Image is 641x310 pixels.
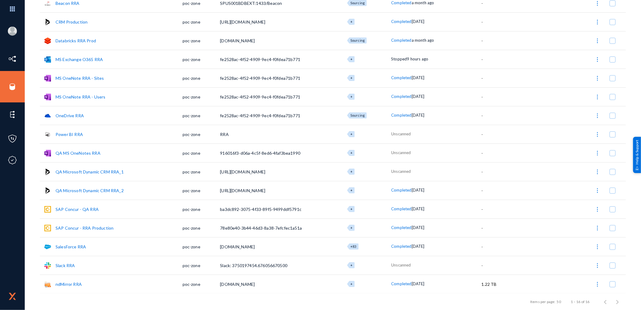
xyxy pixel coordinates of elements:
[391,113,411,118] span: Completed
[482,31,518,50] td: -
[595,150,601,156] img: icon-more.svg
[8,27,17,36] img: blank-profile-picture.png
[595,225,601,231] img: icon-more.svg
[220,57,300,62] span: fe2528ac-4f52-4909-9ec4-f0fdea71b771
[350,57,352,61] span: +
[391,131,411,136] span: Unscanned
[595,263,601,269] img: icon-more.svg
[44,150,51,157] img: onenote.png
[412,94,425,99] span: [DATE]
[412,225,425,230] span: [DATE]
[56,244,86,249] a: SalesForce RRA
[56,150,100,156] a: QA MS OneNotes RRA
[21,35,37,42] a: Log out
[391,225,411,230] span: Completed
[21,83,37,90] a: Sensors
[44,94,51,100] img: onenote.png
[44,262,51,269] img: slack.svg
[21,115,50,121] a: Subject Traces
[220,225,302,231] span: 78e80e40-3b44-46d3-8a38-7efcfec1a51a
[350,20,352,24] span: +
[595,131,601,137] img: icon-more.svg
[21,59,38,66] a: Datasets
[44,75,51,82] img: onenote.png
[183,31,220,50] td: poc-zone
[183,162,220,181] td: poc-zone
[391,206,411,211] span: Completed
[56,132,83,137] a: Power BI RRA
[183,106,220,125] td: poc-zone
[391,57,407,61] span: Stopped
[56,1,80,6] a: Beacon RRA
[350,282,352,286] span: +
[595,38,601,44] img: icon-more.svg
[21,27,52,34] a: [PERSON_NAME]
[56,19,88,24] a: CRM Production
[44,131,51,138] img: powerbixmla.svg
[183,144,220,162] td: poc-zone
[56,38,96,43] a: Databricks RRA Prod
[595,169,601,175] img: icon-more.svg
[183,69,220,87] td: poc-zone
[183,87,220,106] td: poc-zone
[595,57,601,63] img: icon-more.svg
[633,137,641,173] div: Help & Support
[44,206,51,213] img: sapconcur.svg
[412,206,425,211] span: [DATE]
[183,200,220,218] td: poc-zone
[183,256,220,275] td: poc-zone
[482,106,518,125] td: -
[482,181,518,200] td: -
[391,188,411,192] span: Completed
[482,144,518,162] td: -
[183,218,220,237] td: poc-zone
[412,75,425,80] span: [DATE]
[21,139,42,146] a: Attributes
[611,295,623,308] button: Next page
[56,169,124,174] a: QA Microsoft Dynamic CRM RRA_1
[350,76,352,80] span: +
[44,112,51,119] img: onedrive.png
[220,169,265,174] span: [URL][DOMAIN_NAME]
[391,94,411,99] span: Completed
[8,82,17,91] img: icon-sources.svg
[8,134,17,143] img: icon-policies.svg
[220,38,255,43] span: [DOMAIN_NAME]
[391,263,411,267] span: Unscanned
[482,12,518,31] td: -
[595,244,601,250] img: icon-more.svg
[21,90,35,97] a: Events
[183,237,220,256] td: poc-zone
[482,69,518,87] td: -
[412,281,425,286] span: [DATE]
[482,256,518,275] td: -
[391,75,411,80] span: Completed
[412,19,425,24] span: [DATE]
[350,226,352,230] span: +
[482,218,518,237] td: -
[44,37,51,44] img: databricksfs.png
[350,188,352,192] span: +
[21,131,37,138] a: Policies
[407,57,429,61] span: 9 hours ago
[44,19,51,25] img: microsoftdynamics365.svg
[635,166,639,170] img: help_support.svg
[183,181,220,200] td: poc-zone
[21,157,51,163] a: Subject Search
[412,188,425,192] span: [DATE]
[482,125,518,144] td: -
[220,19,265,24] span: [URL][DOMAIN_NAME]
[412,0,434,5] span: a month ago
[56,263,75,268] a: Slack RRA
[56,76,104,81] a: MS OneNote RRA - Sites
[350,38,365,42] span: Sourcing
[571,299,590,304] div: 1 – 16 of 16
[412,244,425,249] span: [DATE]
[56,57,103,62] a: MS Exchange O365 RRA
[595,94,601,100] img: icon-more.svg
[183,50,220,69] td: poc-zone
[220,113,300,118] span: fe2528ac-4f52-4909-9ec4-f0fdea71b771
[350,207,352,211] span: +
[595,206,601,212] img: icon-more.svg
[220,282,255,287] span: [DOMAIN_NAME]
